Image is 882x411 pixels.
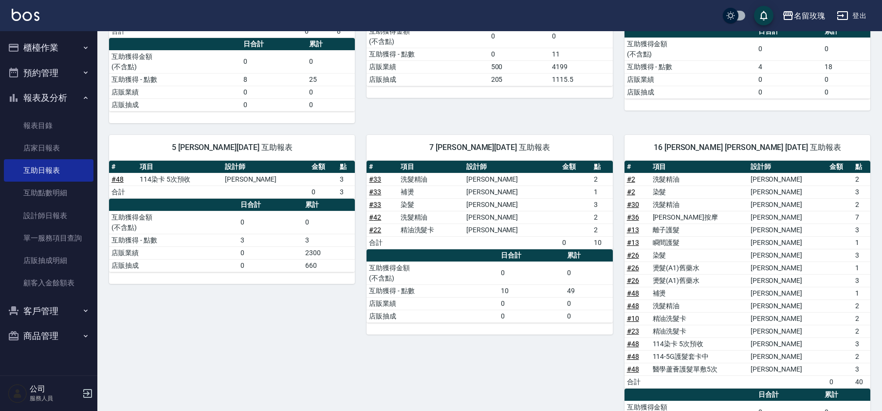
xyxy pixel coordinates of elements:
[367,73,488,86] td: 店販抽成
[109,211,238,234] td: 互助獲得金額 (不含點)
[4,272,93,294] a: 顧客入金餘額表
[367,310,498,322] td: 店販抽成
[627,213,639,221] a: #36
[30,384,79,394] h5: 公司
[650,312,748,325] td: 精油洗髮卡
[464,161,560,173] th: 設計師
[627,289,639,297] a: #48
[853,262,870,274] td: 1
[794,10,825,22] div: 名留玫瑰
[367,161,612,249] table: a dense table
[367,297,498,310] td: 店販業績
[309,186,337,198] td: 0
[627,365,639,373] a: #48
[756,73,822,86] td: 0
[565,297,613,310] td: 0
[853,337,870,350] td: 3
[367,48,488,60] td: 互助獲得 - 點數
[853,161,870,173] th: 點
[650,224,748,236] td: 離子護髮
[853,299,870,312] td: 2
[625,25,870,99] table: a dense table
[650,299,748,312] td: 洗髮精油
[238,211,303,234] td: 0
[367,262,498,284] td: 互助獲得金額 (不含點)
[636,143,859,152] span: 16 [PERSON_NAME] [PERSON_NAME] [DATE] 互助報表
[853,363,870,375] td: 3
[369,201,381,208] a: #33
[109,86,241,98] td: 店販業績
[565,284,613,297] td: 49
[650,198,748,211] td: 洗髮精油
[334,25,355,37] td: 8
[241,50,307,73] td: 0
[625,37,756,60] td: 互助獲得金額 (不含點)
[369,226,381,234] a: #22
[109,161,355,199] table: a dense table
[650,173,748,186] td: 洗髮精油
[109,246,238,259] td: 店販業績
[591,236,613,249] td: 10
[853,325,870,337] td: 2
[565,262,613,284] td: 0
[853,375,870,388] td: 40
[303,246,355,259] td: 2300
[367,25,488,48] td: 互助獲得金額 (不含點)
[4,323,93,349] button: 商品管理
[627,201,639,208] a: #30
[560,161,591,173] th: 金額
[109,234,238,246] td: 互助獲得 - 點數
[369,175,381,183] a: #33
[307,38,355,51] th: 累計
[307,98,355,111] td: 0
[4,114,93,137] a: 報表目錄
[398,173,464,186] td: 洗髮精油
[853,173,870,186] td: 2
[853,350,870,363] td: 2
[748,350,827,363] td: [PERSON_NAME]
[748,299,827,312] td: [PERSON_NAME]
[853,287,870,299] td: 1
[398,186,464,198] td: 補燙
[625,161,650,173] th: #
[8,384,27,403] img: Person
[650,186,748,198] td: 染髮
[748,287,827,299] td: [PERSON_NAME]
[756,86,822,98] td: 0
[337,173,355,186] td: 3
[748,186,827,198] td: [PERSON_NAME]
[756,37,822,60] td: 0
[748,274,827,287] td: [PERSON_NAME]
[550,48,613,60] td: 11
[627,226,639,234] a: #13
[650,325,748,337] td: 精油洗髮卡
[367,236,398,249] td: 合計
[464,211,560,224] td: [PERSON_NAME]
[398,211,464,224] td: 洗髮精油
[650,249,748,262] td: 染髮
[498,262,565,284] td: 0
[827,161,853,173] th: 金額
[565,249,613,262] th: 累計
[303,211,355,234] td: 0
[627,239,639,246] a: #13
[591,224,613,236] td: 2
[627,264,639,272] a: #26
[489,60,550,73] td: 500
[853,236,870,249] td: 1
[4,85,93,111] button: 報表及分析
[822,86,870,98] td: 0
[748,211,827,224] td: [PERSON_NAME]
[591,198,613,211] td: 3
[238,199,303,211] th: 日合計
[625,86,756,98] td: 店販抽成
[625,375,650,388] td: 合計
[121,143,343,152] span: 5 [PERSON_NAME][DATE] 互助報表
[337,186,355,198] td: 3
[4,227,93,249] a: 單一服務項目查詢
[822,37,870,60] td: 0
[748,224,827,236] td: [PERSON_NAME]
[754,6,773,25] button: save
[822,25,870,38] th: 累計
[238,234,303,246] td: 3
